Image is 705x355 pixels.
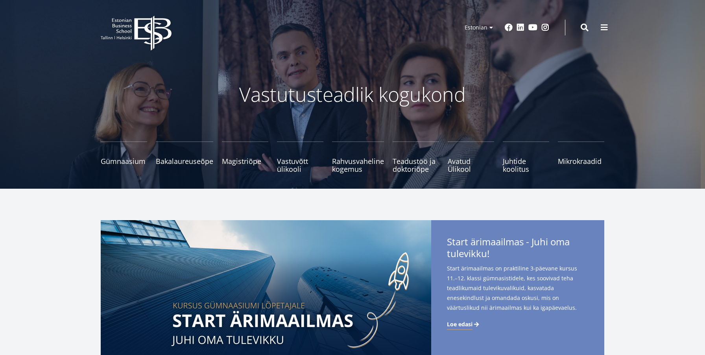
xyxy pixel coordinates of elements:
[541,24,549,31] a: Instagram
[222,142,268,173] a: Magistriõpe
[101,142,147,173] a: Gümnaasium
[101,157,147,165] span: Gümnaasium
[332,157,384,173] span: Rahvusvaheline kogemus
[517,24,524,31] a: Linkedin
[393,157,439,173] span: Teadustöö ja doktoriõpe
[448,142,494,173] a: Avatud Ülikool
[528,24,537,31] a: Youtube
[503,142,549,173] a: Juhtide koolitus
[332,142,384,173] a: Rahvusvaheline kogemus
[222,157,268,165] span: Magistriõpe
[393,142,439,173] a: Teadustöö ja doktoriõpe
[447,320,472,328] span: Loe edasi
[447,248,489,259] span: tulevikku!
[505,24,513,31] a: Facebook
[447,320,480,328] a: Loe edasi
[144,83,561,106] p: Vastutusteadlik kogukond
[503,157,549,173] span: Juhtide koolitus
[448,157,494,173] span: Avatud Ülikool
[447,236,589,262] span: Start ärimaailmas - Juhi oma
[277,157,323,173] span: Vastuvõtt ülikooli
[156,157,213,165] span: Bakalaureuseõpe
[558,157,604,165] span: Mikrokraadid
[558,142,604,173] a: Mikrokraadid
[156,142,213,173] a: Bakalaureuseõpe
[447,263,589,313] span: Start ärimaailmas on praktiline 3-päevane kursus 11.–12. klassi gümnasistidele, kes soovivad teha...
[277,142,323,173] a: Vastuvõtt ülikooli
